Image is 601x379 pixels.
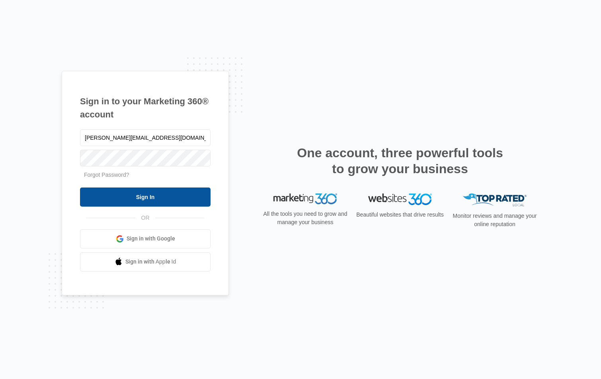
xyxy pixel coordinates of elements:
a: Sign in with Google [80,229,211,248]
p: All the tools you need to grow and manage your business [261,210,350,227]
h1: Sign in to your Marketing 360® account [80,95,211,121]
span: Sign in with Apple Id [125,258,176,266]
span: OR [136,214,155,222]
img: Top Rated Local [463,193,527,207]
input: Email [80,129,211,146]
p: Beautiful websites that drive results [355,211,445,219]
input: Sign In [80,188,211,207]
a: Sign in with Apple Id [80,252,211,272]
a: Forgot Password? [84,172,129,178]
img: Marketing 360 [273,193,337,205]
span: Sign in with Google [127,234,175,243]
img: Websites 360 [368,193,432,205]
p: Monitor reviews and manage your online reputation [450,212,539,229]
h2: One account, three powerful tools to grow your business [295,145,505,177]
